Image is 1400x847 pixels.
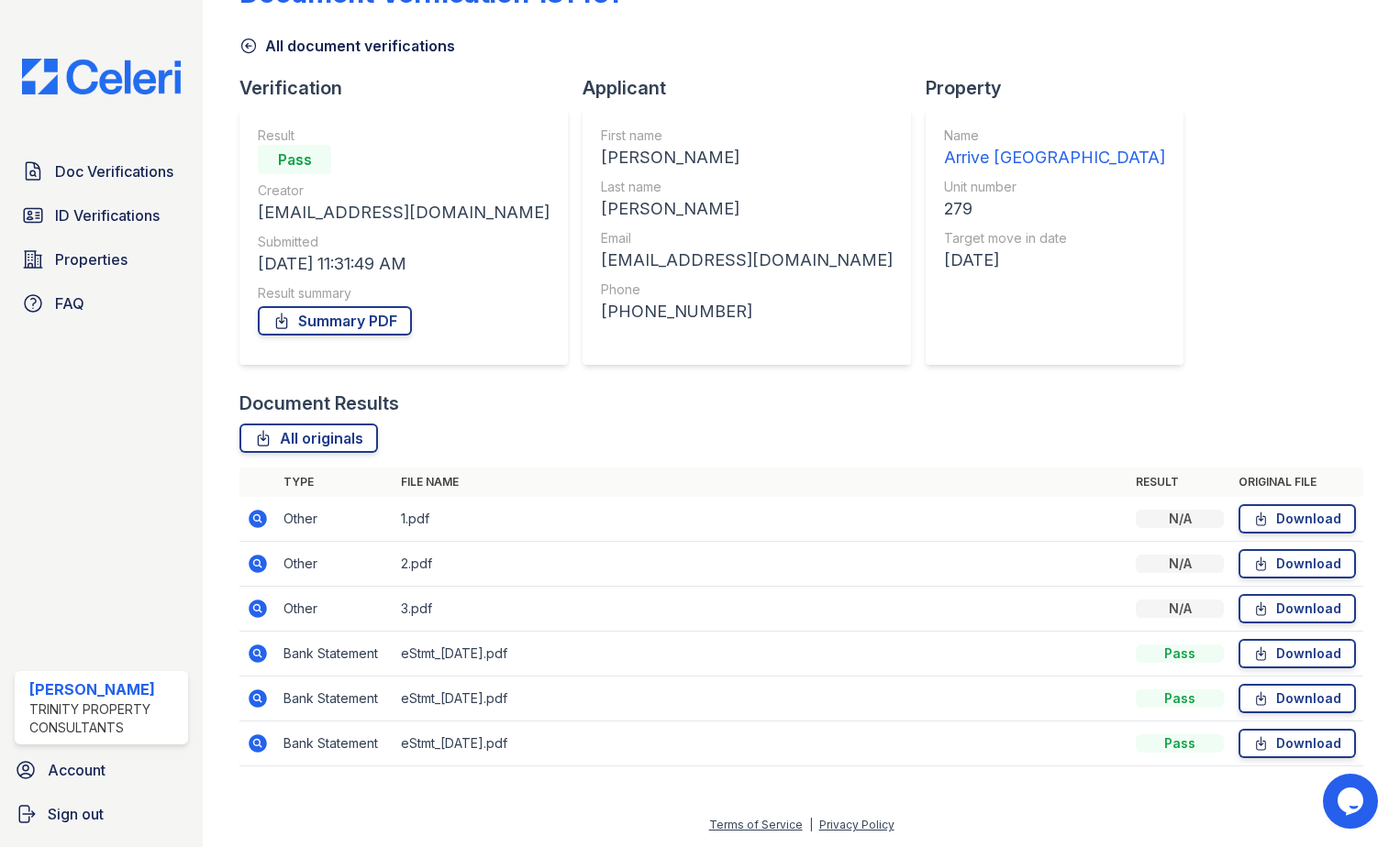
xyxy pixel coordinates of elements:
span: Doc Verifications [55,160,173,182]
td: 1.pdf [394,497,1128,542]
div: Creator [258,181,550,200]
div: Unit number [944,178,1165,196]
div: Document Results [239,390,399,416]
div: Submitted [258,233,550,251]
td: 3.pdf [394,587,1128,632]
td: eStmt_[DATE].pdf [394,721,1128,766]
div: First name [601,126,893,145]
a: Download [1239,504,1356,533]
div: Result [258,126,550,145]
div: Property [926,75,1198,101]
div: | [809,818,813,831]
a: Sign out [7,796,195,832]
td: 2.pdf [394,542,1128,587]
a: Name Arrive [GEOGRAPHIC_DATA] [944,126,1165,170]
th: Result [1128,467,1231,497]
div: 279 [944,196,1165,222]
div: [PERSON_NAME] [29,678,181,700]
td: eStmt_[DATE].pdf [394,676,1128,721]
div: Verification [239,75,583,101]
a: ID Verifications [15,197,188,234]
div: [DATE] [944,247,1165,273]
td: Bank Statement [276,632,394,676]
a: Terms of Service [709,818,803,831]
a: Download [1239,684,1356,713]
img: CE_Logo_Blue-a8612792a0a2168367f1c8372b55b34899dd931a85d93a1a3d3e32e68fde9ad4.png [7,59,195,94]
a: Download [1239,594,1356,623]
div: [EMAIL_ADDRESS][DOMAIN_NAME] [258,200,550,225]
div: [PERSON_NAME] [601,145,893,170]
span: Sign out [48,803,104,825]
a: Properties [15,241,188,278]
a: Privacy Policy [819,818,894,831]
div: [PERSON_NAME] [601,196,893,222]
div: Pass [1136,644,1224,663]
div: N/A [1136,510,1224,528]
div: [EMAIL_ADDRESS][DOMAIN_NAME] [601,247,893,273]
div: N/A [1136,555,1224,573]
div: Email [601,229,893,247]
a: Summary PDF [258,306,412,335]
span: Account [48,759,106,781]
div: Last name [601,178,893,196]
span: Properties [55,248,128,270]
div: Applicant [583,75,926,101]
div: Pass [1136,689,1224,708]
a: Download [1239,639,1356,668]
div: [PHONE_NUMBER] [601,299,893,324]
span: ID Verifications [55,204,160,226]
a: Account [7,752,195,788]
div: Target move in date [944,229,1165,247]
div: Pass [258,145,331,174]
td: eStmt_[DATE].pdf [394,632,1128,676]
a: All document verifications [239,35,455,57]
div: Arrive [GEOGRAPHIC_DATA] [944,145,1165,170]
td: Bank Statement [276,721,394,766]
th: Type [276,467,394,497]
a: All originals [239,423,378,453]
div: Result summary [258,284,550,302]
iframe: chat widget [1323,774,1382,829]
td: Bank Statement [276,676,394,721]
div: Trinity Property Consultants [29,700,181,737]
a: Download [1239,549,1356,578]
td: Other [276,542,394,587]
div: Phone [601,280,893,299]
th: Original file [1231,467,1363,497]
td: Other [276,587,394,632]
a: FAQ [15,285,188,322]
a: Doc Verifications [15,153,188,190]
div: Name [944,126,1165,145]
th: File name [394,467,1128,497]
span: FAQ [55,292,84,314]
div: N/A [1136,599,1224,618]
a: Download [1239,729,1356,758]
td: Other [276,497,394,542]
div: [DATE] 11:31:49 AM [258,251,550,277]
div: Pass [1136,734,1224,753]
